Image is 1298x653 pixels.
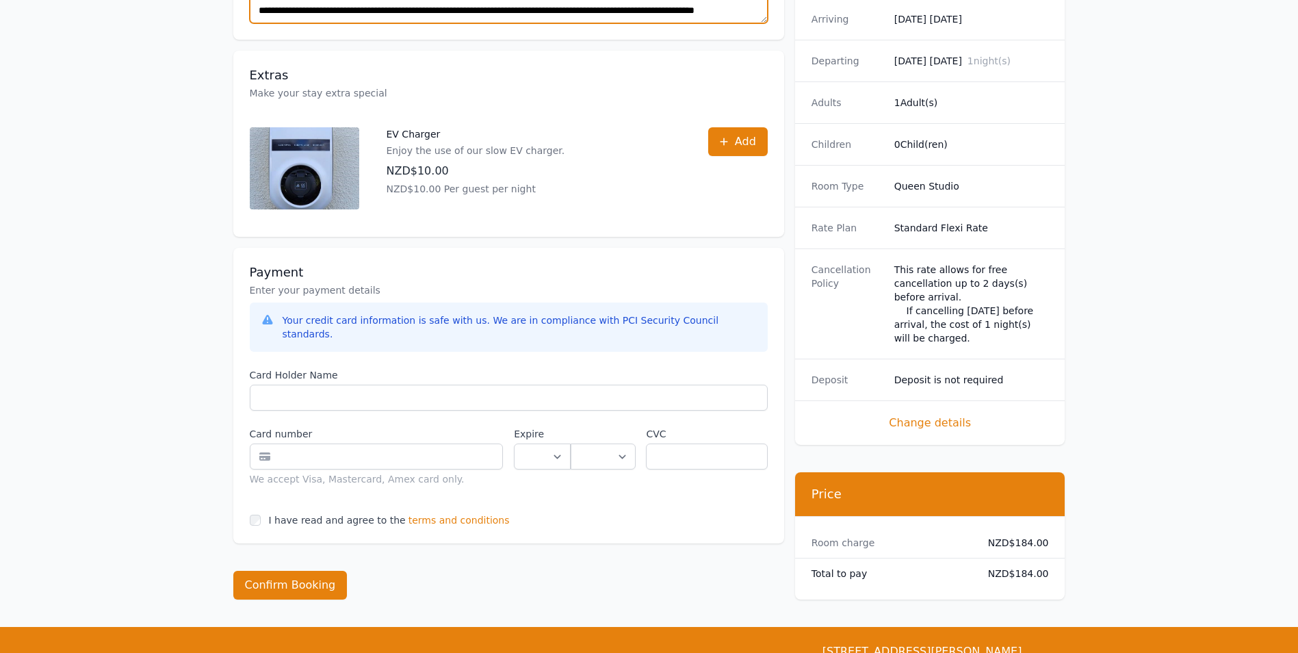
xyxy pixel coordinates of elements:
p: NZD$10.00 [387,163,565,179]
label: Expire [514,427,571,441]
dd: [DATE] [DATE] [894,12,1049,26]
label: I have read and agree to the [269,515,406,526]
p: Enter your payment details [250,283,768,297]
dd: Deposit is not required [894,373,1049,387]
div: This rate allows for free cancellation up to 2 days(s) before arrival. If cancelling [DATE] befor... [894,263,1049,345]
dt: Adults [812,96,883,110]
h3: Price [812,486,1049,502]
dt: Deposit [812,373,883,387]
dt: Children [812,138,883,151]
dt: Room Type [812,179,883,193]
p: Make your stay extra special [250,86,768,100]
h3: Payment [250,264,768,281]
dt: Arriving [812,12,883,26]
dd: [DATE] [DATE] [894,54,1049,68]
dd: NZD$184.00 [977,567,1049,580]
label: CVC [646,427,767,441]
label: Card number [250,427,504,441]
dt: Departing [812,54,883,68]
div: We accept Visa, Mastercard, Amex card only. [250,472,504,486]
dd: NZD$184.00 [977,536,1049,550]
h3: Extras [250,67,768,84]
label: . [571,427,635,441]
span: terms and conditions [408,513,510,527]
dd: Standard Flexi Rate [894,221,1049,235]
span: Change details [812,415,1049,431]
dd: 0 Child(ren) [894,138,1049,151]
button: Add [708,127,768,156]
dd: 1 Adult(s) [894,96,1049,110]
dt: Cancellation Policy [812,263,883,345]
dt: Total to pay [812,567,966,580]
p: EV Charger [387,127,565,141]
span: Add [735,133,756,150]
dt: Rate Plan [812,221,883,235]
dt: Room charge [812,536,966,550]
span: 1 night(s) [968,55,1011,66]
div: Your credit card information is safe with us. We are in compliance with PCI Security Council stan... [283,313,757,341]
button: Confirm Booking [233,571,348,600]
p: NZD$10.00 Per guest per night [387,182,565,196]
label: Card Holder Name [250,368,768,382]
p: Enjoy the use of our slow EV charger. [387,144,565,157]
dd: Queen Studio [894,179,1049,193]
img: EV Charger [250,127,359,209]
